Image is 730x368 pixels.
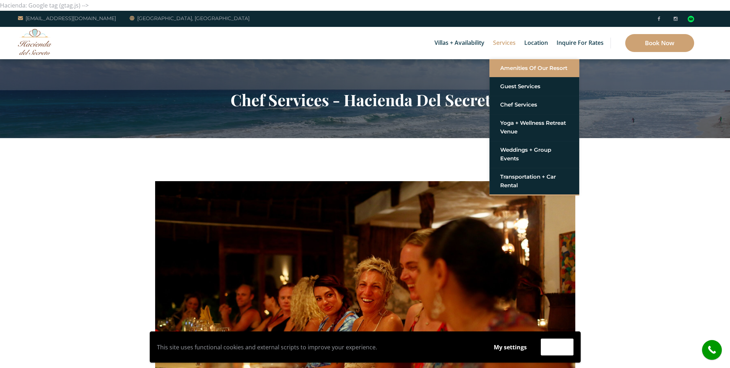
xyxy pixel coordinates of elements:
a: Villas + Availability [431,27,488,59]
button: My settings [487,339,534,355]
a: Location [521,27,552,59]
a: Services [489,27,519,59]
a: Inquire for Rates [553,27,607,59]
p: This site uses functional cookies and external scripts to improve your experience. [157,342,480,353]
a: Book Now [625,34,694,52]
h2: Chef Services - Hacienda Del Secreto [155,90,575,109]
button: Accept [541,339,573,355]
a: [EMAIL_ADDRESS][DOMAIN_NAME] [18,14,116,23]
div: Read traveler reviews on Tripadvisor [688,16,694,22]
i: call [704,342,720,358]
a: Transportation + Car Rental [500,170,568,192]
img: Awesome Logo [18,29,52,55]
a: call [702,340,722,360]
img: Tripadvisor_logomark.svg [688,16,694,22]
a: [GEOGRAPHIC_DATA], [GEOGRAPHIC_DATA] [130,14,250,23]
a: Yoga + Wellness Retreat Venue [500,117,568,138]
a: Weddings + Group Events [500,143,568,165]
a: Amenities of Our Resort [500,62,568,75]
a: Guest Services [500,80,568,93]
a: Chef Services [500,98,568,111]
